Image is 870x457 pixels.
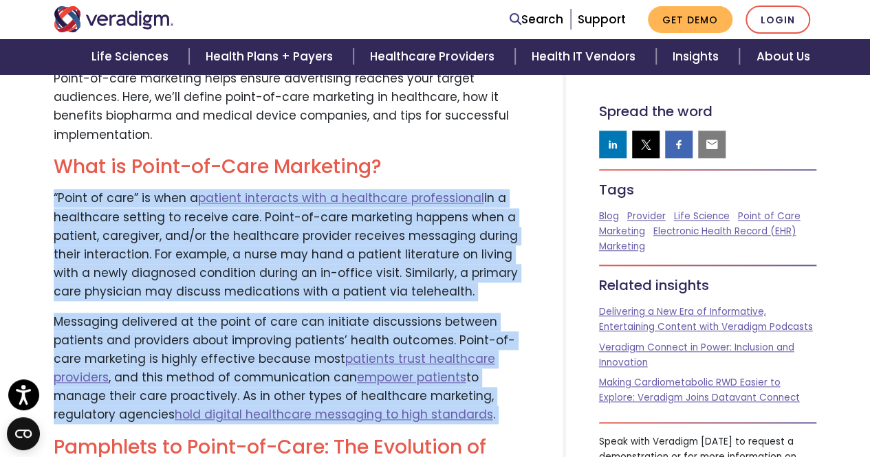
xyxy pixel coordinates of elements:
a: Marketing [599,240,645,253]
a: Blog [599,210,619,223]
a: Electronic Health Record (EHR) [653,225,796,238]
a: hold digital healthcare messaging to high standards [175,406,493,423]
img: facebook sharing button [672,137,686,151]
img: twitter sharing button [639,137,653,151]
a: Point of Care Marketing [599,210,801,238]
p: “Point of care” is when a in a healthcare setting to receive care. Point-of-care marketing happen... [54,189,530,301]
a: Health IT Vendors [515,39,656,74]
a: patient interacts with a healthcare professional [198,190,484,206]
a: Healthcare Providers [354,39,514,74]
a: Health Plans + Payers [189,39,354,74]
button: Open CMP widget [7,417,40,450]
img: linkedin sharing button [606,137,620,151]
a: Making Cardiometabolic RWD Easier to Explore: Veradigm Joins Datavant Connect [599,376,800,404]
h2: What is Point-of-Care Marketing? [54,155,530,179]
h5: Related insights [599,277,817,293]
a: Insights [656,39,739,74]
h5: Spread the word [599,103,817,120]
h5: Tags [599,181,817,198]
a: Life Sciences [75,39,189,74]
p: Messaging delivered at the point of care can initiate discussions between patients and providers ... [54,313,530,425]
img: email sharing button [705,137,719,151]
a: Login [746,5,810,34]
img: Veradigm logo [54,6,174,32]
a: Search [510,10,563,29]
a: Provider [627,210,666,223]
a: Veradigm Connect in Power: Inclusion and Innovation [599,341,794,369]
iframe: Drift Chat Widget [606,358,853,441]
a: Delivering a New Era of Informative, Entertaining Content with Veradigm Podcasts [599,305,813,333]
a: About Us [739,39,826,74]
p: Point-of-care marketing helps ensure advertising reaches your target audiences. Here, we’ll defin... [54,69,530,144]
a: Life Science [674,210,730,223]
a: Get Demo [648,6,732,33]
a: empower patients [357,369,466,386]
a: Support [578,11,626,27]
